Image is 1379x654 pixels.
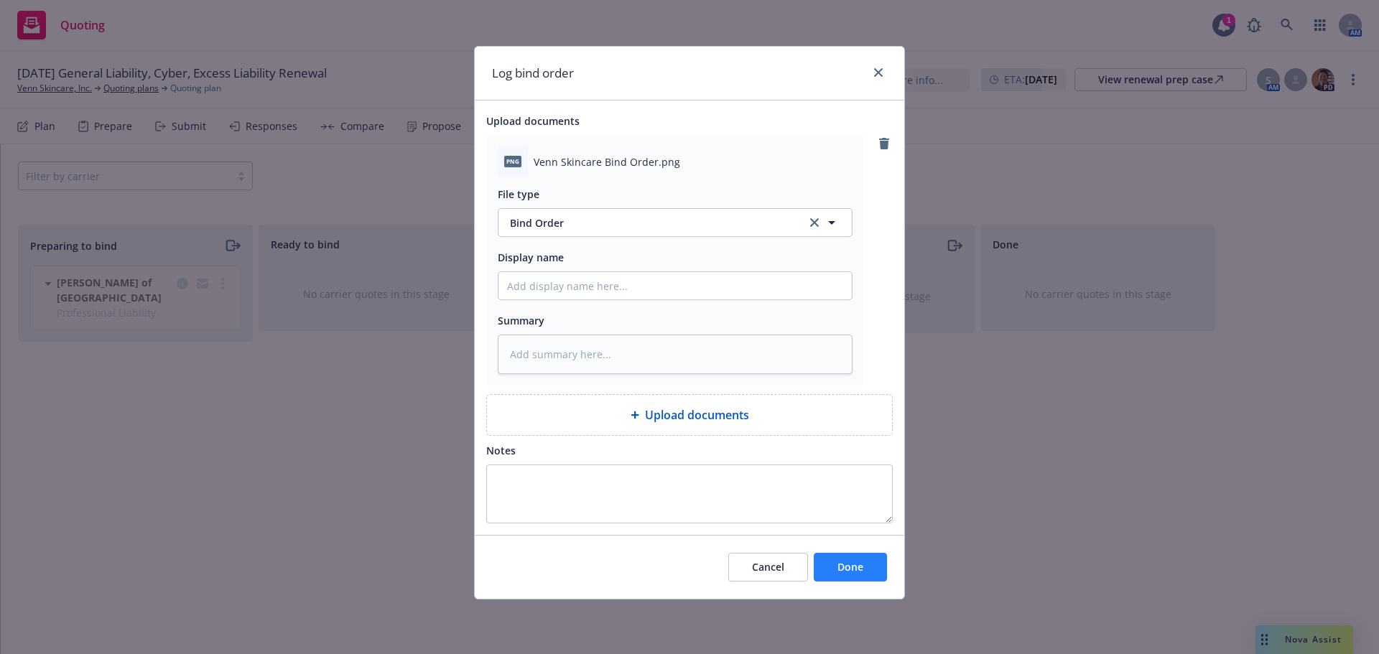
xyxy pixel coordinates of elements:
[486,114,580,128] span: Upload documents
[728,553,808,581] button: Cancel
[806,214,823,231] a: clear selection
[876,135,893,152] a: remove
[504,156,521,167] span: png
[498,187,539,201] span: File type
[486,394,893,436] div: Upload documents
[645,406,749,424] span: Upload documents
[498,208,853,237] button: Bind Orderclear selection
[510,215,791,230] span: Bind Order
[498,272,852,299] input: Add display name here...
[814,553,887,581] button: Done
[534,154,680,169] span: Venn Skincare Bind Order.png
[498,314,544,327] span: Summary
[752,560,784,574] span: Cancel
[870,64,887,81] a: close
[492,64,574,83] h1: Log bind order
[837,560,863,574] span: Done
[486,444,516,457] span: Notes
[498,251,564,264] span: Display name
